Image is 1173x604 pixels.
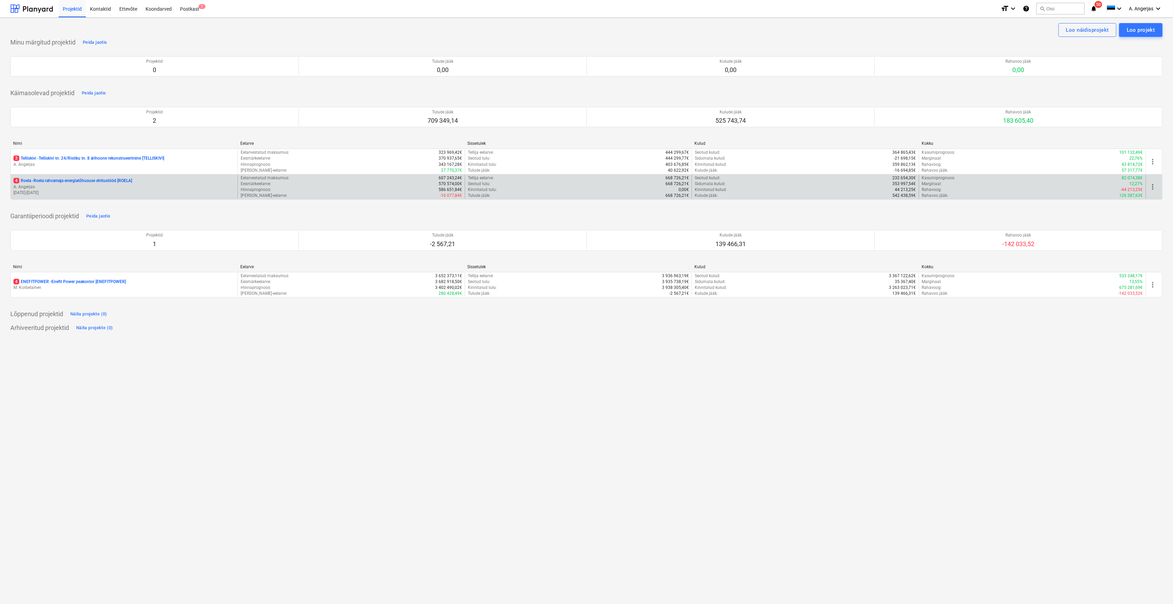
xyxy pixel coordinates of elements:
[922,175,955,181] p: Kasumiprognoos :
[695,291,718,296] p: Kulude jääk :
[439,162,462,168] p: 343 167,28€
[1003,240,1035,248] p: -142 033,52
[13,155,164,161] p: Telliskivi - Telliskivi tn. 24/Ristiku tn. 8 ärihoone rekonstrueerimine [TELLISKIVI]
[665,181,689,187] p: 668 726,21€
[468,168,490,173] p: Tulude jääk :
[922,155,942,161] p: Marginaal :
[1003,117,1034,125] p: 183 605,40
[1130,155,1143,161] p: 22,76%
[695,285,727,291] p: Kinnitatud kulud :
[665,175,689,181] p: 668 726,21€
[83,39,107,47] div: Peida jaotis
[432,59,453,64] p: Tulude jääk
[695,162,727,168] p: Kinnitatud kulud :
[1122,168,1143,173] p: 57 317,77€
[1090,4,1097,13] i: notifications
[13,279,235,291] div: 4ENEFITPOWER -Enefit Power peakontor [ENEFITPOWER]M. Korbelainen
[1120,285,1143,291] p: 675 281,69€
[665,162,689,168] p: 403 676,85€
[241,162,271,168] p: Hinnaprognoos :
[147,109,163,115] p: Projektid
[439,175,462,181] p: 607 243,24€
[893,181,916,187] p: 353 997,54€
[1119,23,1163,37] button: Loo projekt
[1115,4,1124,13] i: keyboard_arrow_down
[694,264,916,269] div: Kulud
[430,240,455,248] p: -2 567,21
[1120,193,1143,199] p: 126 287,63€
[668,168,689,173] p: 40 622,92€
[1127,26,1155,34] div: Loo projekt
[894,155,916,161] p: -21 698,15€
[13,155,19,161] span: 3
[10,324,69,332] p: Arhiveeritud projektid
[1001,4,1009,13] i: format_size
[679,187,689,193] p: 0,00€
[435,279,462,285] p: 3 682 918,50€
[922,168,949,173] p: Rahavoo jääk :
[1122,162,1143,168] p: 43 814,72€
[695,187,727,193] p: Kinnitatud kulud :
[13,190,235,196] p: [DATE] - [DATE]
[468,193,490,199] p: Tulude jääk :
[922,291,949,296] p: Rahavoo jääk :
[240,141,462,146] div: Eelarve
[1119,291,1143,296] p: -142 033,52€
[1009,4,1017,13] i: keyboard_arrow_down
[922,285,942,291] p: Rahavoog :
[662,273,689,279] p: 3 936 963,19€
[147,59,163,64] p: Projektid
[893,193,916,199] p: 542 438,59€
[241,291,287,296] p: [PERSON_NAME]-eelarve :
[241,168,287,173] p: [PERSON_NAME]-eelarve :
[468,162,497,168] p: Kinnitatud tulu :
[468,264,689,269] div: Sissetulek
[1040,6,1045,11] span: search
[720,59,742,64] p: Kulude jääk
[695,273,720,279] p: Seotud kulud :
[70,310,107,318] div: Näita projekte (0)
[665,150,689,155] p: 444 299,67€
[468,187,497,193] p: Kinnitatud tulu :
[665,193,689,199] p: 668 726,21€
[10,310,63,318] p: Lõppenud projektid
[468,155,490,161] p: Seotud tulu :
[695,155,725,161] p: Sidumata kulud :
[439,155,462,161] p: 370 937,65€
[435,285,462,291] p: 3 402 490,02€
[922,141,1143,146] div: Kokku
[439,291,462,296] p: 280 428,49€
[889,285,916,291] p: 3 263 023,71€
[81,37,109,48] button: Peida jaotis
[13,184,235,190] p: A. Angerjas
[922,273,955,279] p: Kasumiprognoos :
[1003,232,1035,238] p: Rahavoo jääk
[893,175,916,181] p: 232 654,30€
[1003,109,1034,115] p: Rahavoo jääk
[13,264,235,269] div: Nimi
[468,141,689,146] div: Sissetulek
[13,141,235,146] div: Nimi
[1120,273,1143,279] p: 533 248,17€
[720,66,742,74] p: 0,00
[1149,183,1157,191] span: more_vert
[1066,26,1109,34] div: Loo näidisprojekt
[440,193,462,199] p: -16 077,84€
[430,232,455,238] p: Tulude jääk
[662,285,689,291] p: 3 938 305,40€
[1023,4,1030,13] i: Abikeskus
[199,4,205,9] span: 1
[468,291,490,296] p: Tulude jääk :
[84,211,112,222] button: Peida jaotis
[241,181,271,187] p: Eesmärkeelarve :
[241,285,271,291] p: Hinnaprognoos :
[13,162,235,168] p: A. Angerjas
[468,285,497,291] p: Kinnitatud tulu :
[922,264,1143,269] div: Kokku
[147,66,163,74] p: 0
[439,150,462,155] p: 323 969,42€
[428,109,458,115] p: Tulude jääk
[922,150,955,155] p: Kasumiprognoos :
[241,150,289,155] p: Eelarvestatud maksumus :
[13,155,235,167] div: 3Telliskivi -Telliskivi tn. 24/Ristiku tn. 8 ärihoone rekonstrueerimine [TELLISKIVI]A. Angerjas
